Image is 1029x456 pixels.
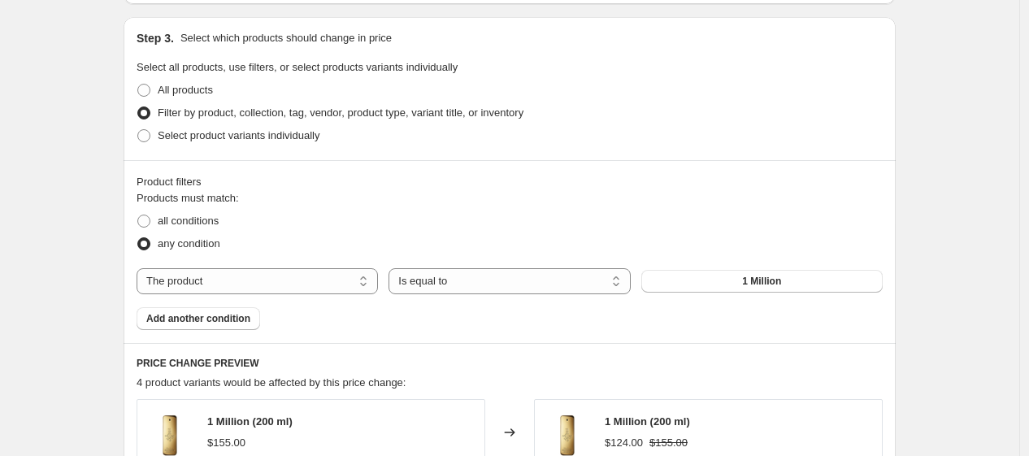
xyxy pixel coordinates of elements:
[158,129,319,141] span: Select product variants individually
[137,307,260,330] button: Add another condition
[605,435,643,451] div: $124.00
[742,275,781,288] span: 1 Million
[605,415,690,428] span: 1 Million (200 ml)
[137,357,883,370] h6: PRICE CHANGE PREVIEW
[137,61,458,73] span: Select all products, use filters, or select products variants individually
[137,174,883,190] div: Product filters
[641,270,883,293] button: 1 Million
[207,415,293,428] span: 1 Million (200 ml)
[158,84,213,96] span: All products
[137,376,406,389] span: 4 product variants would be affected by this price change:
[146,312,250,325] span: Add another condition
[158,237,220,250] span: any condition
[158,106,523,119] span: Filter by product, collection, tag, vendor, product type, variant title, or inventory
[137,192,239,204] span: Products must match:
[649,435,688,451] strike: $155.00
[207,435,245,451] div: $155.00
[158,215,219,227] span: all conditions
[137,30,174,46] h2: Step 3.
[180,30,392,46] p: Select which products should change in price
